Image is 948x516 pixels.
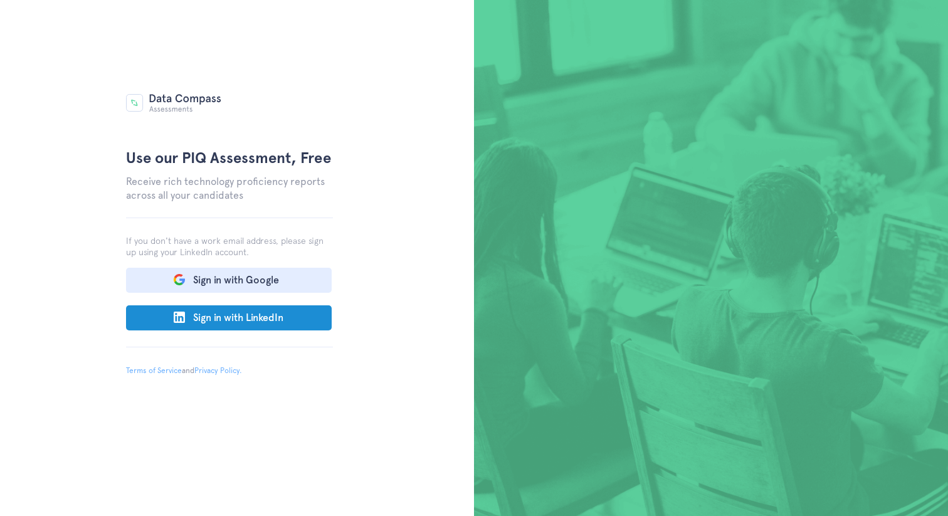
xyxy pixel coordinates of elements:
[126,366,182,375] a: Terms of Service
[126,175,333,203] h2: Receive rich technology proficiency reports across all your candidates
[126,305,332,330] button: Sign in with LinkedIn
[126,347,333,408] p: and
[194,366,242,375] a: Privacy Policy.
[126,218,333,258] p: If you don't have a work email address, please sign up using your LinkedIn account.
[126,268,332,293] button: Sign in with Google
[126,147,333,169] h1: Use our PIQ Assessment, Free
[126,94,221,112] img: Data Compass Assessment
